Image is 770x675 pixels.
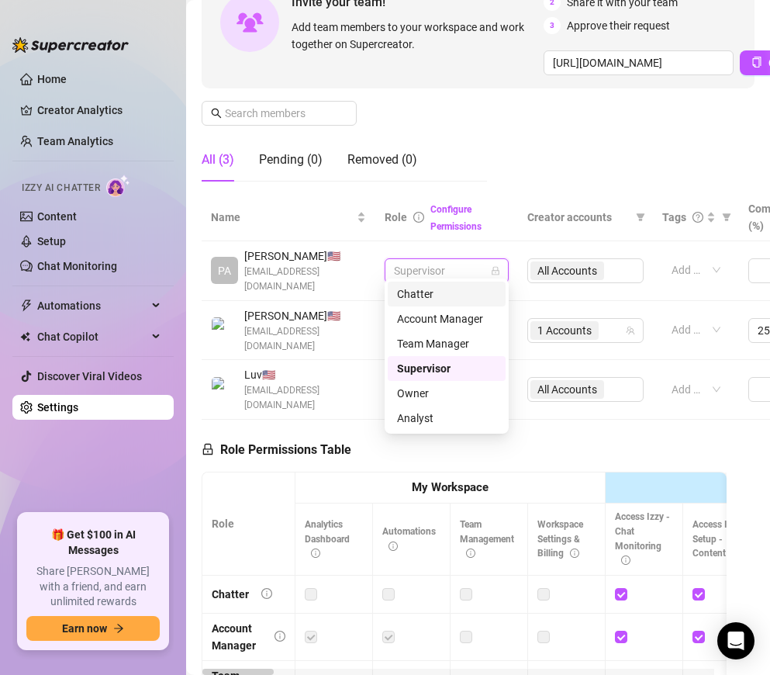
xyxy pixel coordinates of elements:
[62,622,107,635] span: Earn now
[244,307,366,324] span: [PERSON_NAME] 🇺🇸
[22,181,100,196] span: Izzy AI Chatter
[626,326,635,335] span: team
[615,511,670,566] span: Access Izzy - Chat Monitoring
[244,383,366,413] span: [EMAIL_ADDRESS][DOMAIN_NAME]
[305,519,350,559] span: Analytics Dashboard
[37,401,78,414] a: Settings
[211,209,354,226] span: Name
[491,266,500,275] span: lock
[37,98,161,123] a: Creator Analytics
[388,356,506,381] div: Supervisor
[621,556,630,565] span: info-circle
[397,286,496,303] div: Chatter
[692,519,741,559] span: Access Izzy Setup - Content
[397,360,496,377] div: Supervisor
[397,410,496,427] div: Analyst
[211,108,222,119] span: search
[244,247,366,265] span: [PERSON_NAME] 🇺🇸
[37,370,142,382] a: Discover Viral Videos
[537,322,592,339] span: 1 Accounts
[26,616,160,641] button: Earn nowarrow-right
[212,317,237,343] img: Angel Quiroz
[106,175,130,197] img: AI Chatter
[37,235,66,247] a: Setup
[544,17,561,34] span: 3
[722,213,731,222] span: filter
[37,293,147,318] span: Automations
[382,526,436,552] span: Automations
[202,194,375,241] th: Name
[537,519,583,559] span: Workspace Settings & Billing
[347,151,417,169] div: Removed (0)
[466,549,475,558] span: info-circle
[113,623,124,634] span: arrow-right
[37,260,117,272] a: Chat Monitoring
[37,324,147,349] span: Chat Copilot
[385,211,407,223] span: Role
[37,210,77,223] a: Content
[26,528,160,558] span: 🎁 Get $100 in AI Messages
[212,620,262,654] div: Account Manager
[26,564,160,610] span: Share [PERSON_NAME] with a friend, and earn unlimited rewards
[394,259,499,282] span: Supervisor
[719,206,734,229] span: filter
[244,366,366,383] span: Luv 🇺🇸
[397,310,496,327] div: Account Manager
[636,213,645,222] span: filter
[412,480,489,494] strong: My Workspace
[20,299,33,312] span: thunderbolt
[37,135,113,147] a: Team Analytics
[567,17,670,34] span: Approve their request
[633,206,648,229] span: filter
[218,262,231,279] span: PA
[244,324,366,354] span: [EMAIL_ADDRESS][DOMAIN_NAME]
[212,586,249,603] div: Chatter
[259,151,323,169] div: Pending (0)
[20,331,30,342] img: Chat Copilot
[692,212,703,223] span: question-circle
[388,282,506,306] div: Chatter
[430,204,482,232] a: Configure Permissions
[527,209,630,226] span: Creator accounts
[570,549,579,558] span: info-circle
[388,542,398,551] span: info-circle
[261,588,272,599] span: info-circle
[311,549,320,558] span: info-circle
[530,321,599,340] span: 1 Accounts
[397,335,496,352] div: Team Manager
[12,37,129,53] img: logo-BBDzfeDw.svg
[388,306,506,331] div: Account Manager
[717,622,754,659] div: Open Intercom Messenger
[388,406,506,431] div: Analyst
[37,73,67,85] a: Home
[751,57,762,67] span: copy
[388,331,506,356] div: Team Manager
[202,472,295,576] th: Role
[202,443,214,455] span: lock
[244,265,366,294] span: [EMAIL_ADDRESS][DOMAIN_NAME]
[413,212,424,223] span: info-circle
[292,19,537,53] span: Add team members to your workspace and work together on Supercreator.
[202,441,351,459] h5: Role Permissions Table
[202,151,234,169] div: All (3)
[225,105,335,122] input: Search members
[388,381,506,406] div: Owner
[662,209,686,226] span: Tags
[397,385,496,402] div: Owner
[275,631,285,642] span: info-circle
[212,377,237,403] img: Luv
[460,519,514,559] span: Team Management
